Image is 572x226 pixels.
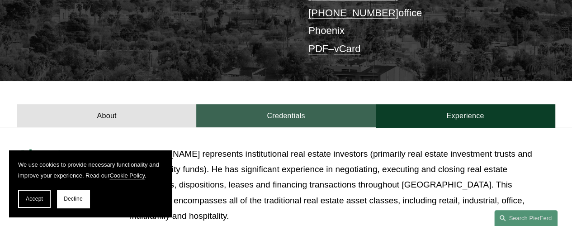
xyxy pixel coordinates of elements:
p: [PERSON_NAME] represents institutional real estate investors (primarily real estate investment tr... [129,146,555,224]
a: vCard [334,43,360,54]
p: We use cookies to provide necessary functionality and improve your experience. Read our . [18,159,163,181]
a: About [17,104,196,127]
a: Experience [376,104,555,127]
button: Accept [18,190,51,208]
span: Decline [64,196,83,202]
a: Credentials [196,104,375,127]
button: Decline [57,190,90,208]
section: Cookie banner [9,150,172,217]
a: Search this site [494,210,558,226]
span: About [17,147,62,164]
a: [PHONE_NUMBER] [308,7,398,19]
a: Cookie Policy [109,172,145,179]
a: PDF [308,43,328,54]
span: Accept [26,196,43,202]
